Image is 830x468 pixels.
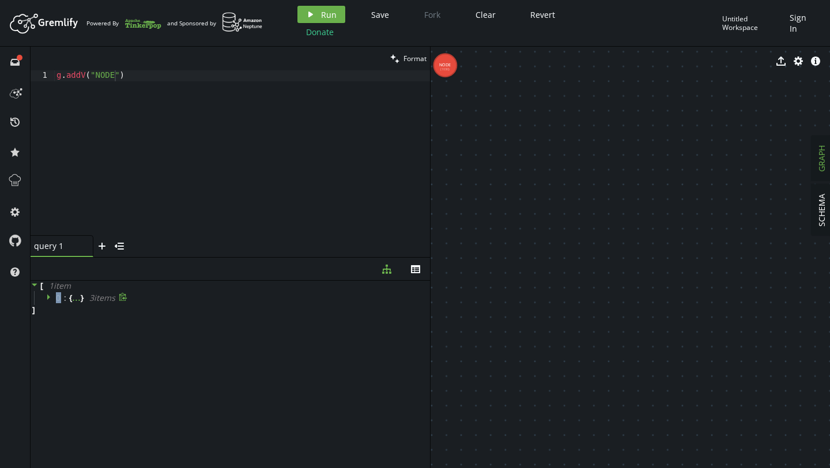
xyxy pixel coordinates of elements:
span: Sign In [790,12,816,34]
span: 3 item s [89,292,115,303]
button: Format [387,47,430,70]
span: Fork [424,9,440,20]
span: [ [40,281,43,291]
span: { [69,293,72,303]
button: Revert [522,6,564,23]
button: Run [297,6,345,23]
button: Donate [297,23,342,40]
button: Fork [415,6,450,23]
button: Save [363,6,398,23]
img: AWS Neptune [222,12,263,32]
span: Format [403,54,427,63]
div: 1 [31,70,55,81]
span: Donate [306,27,334,37]
div: and Sponsored by [167,12,263,34]
span: SCHEMA [816,194,827,227]
div: ... [72,294,81,300]
div: Powered By [86,13,161,33]
div: Untitled Workspace [722,14,784,32]
span: GRAPH [816,145,827,172]
span: Save [371,9,389,20]
span: 1 item [49,280,71,291]
span: Revert [530,9,555,20]
button: Clear [467,6,504,23]
span: ] [31,305,35,315]
span: : [64,293,67,303]
span: } [81,293,84,303]
button: Sign In [784,6,821,40]
span: 0 [56,292,61,303]
span: Run [321,9,337,20]
span: Clear [476,9,496,20]
span: query 1 [34,240,80,251]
